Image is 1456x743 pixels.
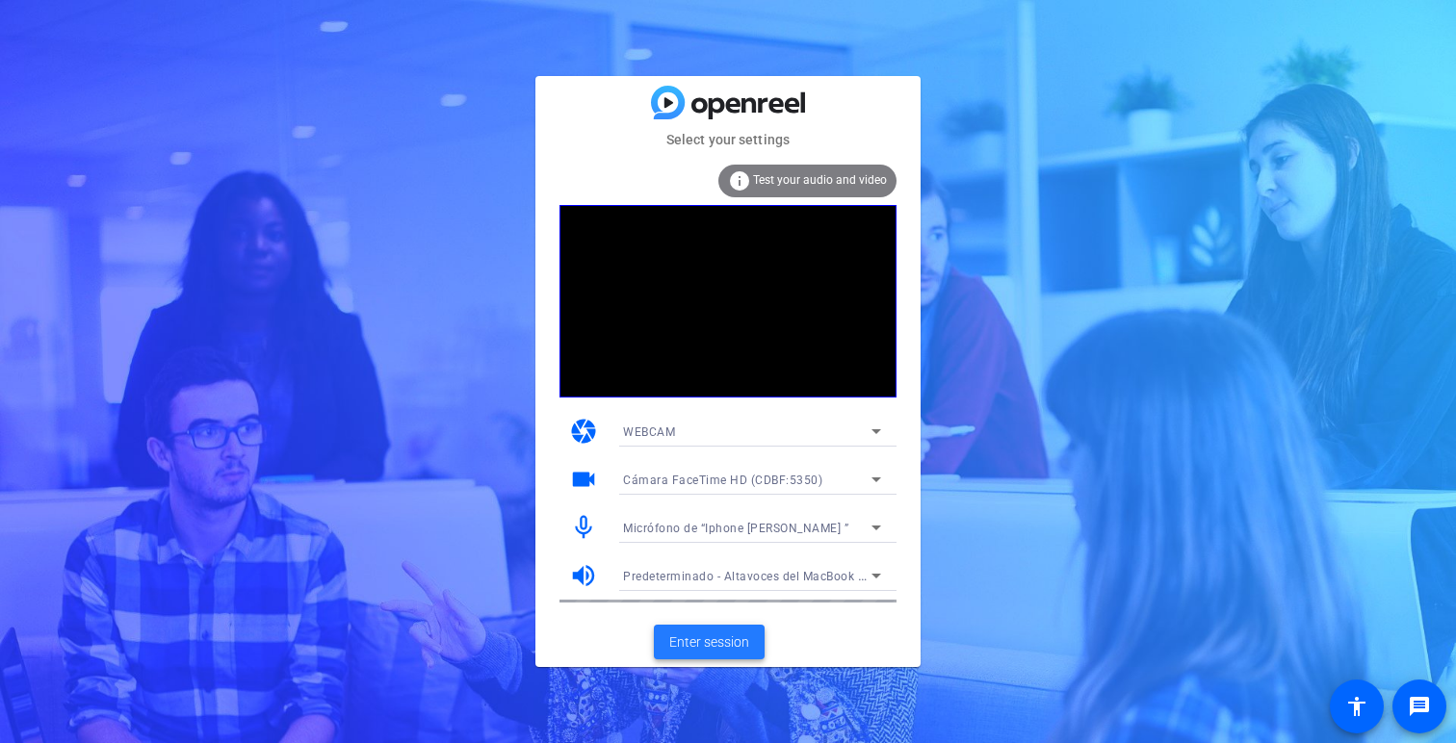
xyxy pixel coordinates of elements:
[623,425,675,439] span: WEBCAM
[728,169,751,192] mat-icon: info
[753,173,887,187] span: Test your audio and video
[569,417,598,446] mat-icon: camera
[569,513,598,542] mat-icon: mic_none
[569,561,598,590] mat-icon: volume_up
[654,625,765,659] button: Enter session
[669,632,749,653] span: Enter session
[623,568,929,583] span: Predeterminado - Altavoces del MacBook Pro (Built-in)
[569,465,598,494] mat-icon: videocam
[623,474,822,487] span: Cámara FaceTime HD (CDBF:5350)
[535,129,921,150] mat-card-subtitle: Select your settings
[1408,695,1431,718] mat-icon: message
[1345,695,1368,718] mat-icon: accessibility
[623,522,848,535] span: Micrófono de “Iphone [PERSON_NAME] ”
[651,86,805,119] img: blue-gradient.svg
